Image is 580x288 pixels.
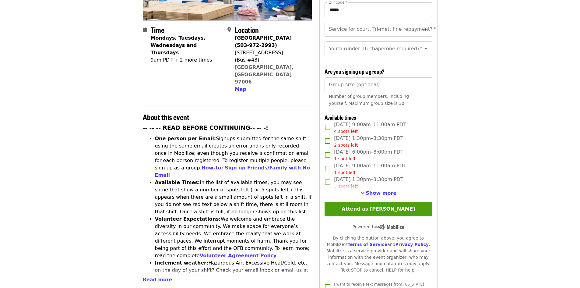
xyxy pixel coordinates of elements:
[334,121,406,135] span: [DATE] 9:00am–11:00am PDT
[235,86,246,92] span: Map
[334,143,358,148] span: 2 spots left
[235,35,292,48] strong: [GEOGRAPHIC_DATA] (503-972-2993)
[151,24,164,35] span: Time
[395,242,429,247] a: Privacy Policy
[366,190,397,196] span: Show more
[235,64,294,85] a: [GEOGRAPHIC_DATA], [GEOGRAPHIC_DATA] 97006
[143,277,172,283] span: Read more
[143,27,147,33] i: calendar icon
[143,276,172,283] button: Read more
[143,125,268,131] strong: -- -- -- READ BEFORE CONTINUING-- -- -:
[334,148,403,162] span: [DATE] 6:00pm–8:00pm PDT
[325,113,356,121] span: Available times
[155,215,312,259] li: We welcome and embrace the diversity in our community. We make space for everyone’s accessibility...
[325,202,432,216] button: Attend as [PERSON_NAME]
[325,67,385,75] span: Are you signing up a group?
[360,190,397,197] button: See more timeslots
[151,56,223,64] div: 9am PDT + 2 more times
[334,176,403,190] span: [DATE] 1:30pm–3:30pm PDT
[155,260,209,266] strong: Inclement weather:
[377,224,404,230] img: Powered by Mobilize
[334,170,356,175] span: 1 spot left
[155,135,312,179] li: Signups submitted for the same shift using the same email creates an error and is only recorded o...
[329,94,409,106] span: Number of group members, including yourself. Maximum group size is 30
[235,24,259,35] span: Location
[334,156,356,161] span: 1 spot left
[151,35,206,55] strong: Mondays, Tuesdays, Wednesdays and Thursdays
[200,253,277,258] a: Volunteer Agreement Policy
[227,27,231,33] i: map-marker-alt icon
[334,184,358,189] span: 3 spots left
[422,44,430,53] button: Open
[155,136,216,141] strong: One person per Email:
[325,77,432,92] input: [object Object]
[235,56,307,64] div: (Bus #48)
[422,25,430,34] button: Open
[325,2,432,17] input: ZIP code
[347,242,387,247] a: Terms of Service
[155,216,221,222] strong: Volunteer Expectations:
[143,112,189,122] span: About this event
[155,179,312,215] li: In the list of available times, you may see some that show a number of spots left (ex: 5 spots le...
[353,224,404,229] span: Powered by
[235,49,307,56] div: [STREET_ADDRESS]
[235,86,246,93] button: Map
[334,162,406,176] span: [DATE] 9:00am–11:00am PDT
[334,135,403,148] span: [DATE] 1:30pm–3:30pm PDT
[325,235,432,273] div: By clicking the button above, you agree to Mobilize's and . Mobilize is a service provider and wi...
[155,165,310,178] a: How-to: Sign up Friends/Family with No Email
[329,1,347,4] label: ZIP code
[334,129,358,134] span: 4 spots left
[155,180,200,185] strong: Available Times:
